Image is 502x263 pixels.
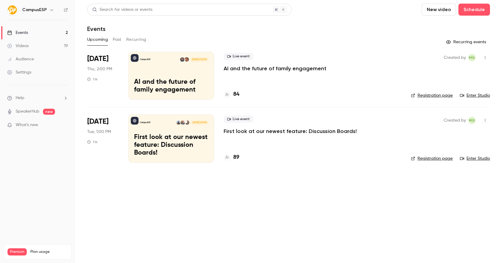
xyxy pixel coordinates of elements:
[87,54,109,64] span: [DATE]
[444,54,466,61] span: Created by
[43,109,55,115] span: new
[224,128,357,135] a: First look at our newest feature: Discussion Boards!
[180,57,184,62] img: Dave Becker
[87,77,97,82] div: 1 h
[468,54,476,61] span: Melissa Greiner
[113,35,121,44] button: Past
[30,249,68,254] span: Plan usage
[224,53,253,60] span: Live event
[87,140,97,144] div: 1 h
[185,120,189,125] img: Danielle Dreeszen
[224,65,326,72] a: AI and the future of family engagement
[181,120,185,125] img: Gavin Grivna
[87,117,109,126] span: [DATE]
[458,4,490,16] button: Schedule
[224,90,239,98] a: 84
[134,78,208,94] p: AI and the future of family engagement
[87,35,108,44] button: Upcoming
[7,95,68,101] li: help-dropdown-opener
[191,120,208,125] span: [DATE] 1:00 PM
[16,108,39,115] a: SpeakerHub
[411,92,453,98] a: Registration page
[87,25,106,32] h1: Events
[87,52,119,100] div: Sep 11 Thu, 2:00 PM (America/New York)
[128,52,214,100] a: AI and the future of family engagementCampusESPJames BrightDave Becker[DATE] 2:00 PMAI and the fu...
[444,117,466,124] span: Created by
[233,90,239,98] h4: 84
[128,114,214,162] a: First look at our newest feature: Discussion Boards!CampusESPDanielle DreeszenGavin GrivnaTiffany...
[460,92,490,98] a: Enter Studio
[140,58,151,61] p: CampusESP
[224,116,253,123] span: Live event
[443,37,490,47] button: Recurring events
[460,156,490,162] a: Enter Studio
[422,4,456,16] button: New video
[8,248,27,255] span: Premium
[411,156,453,162] a: Registration page
[7,43,29,49] div: Videos
[140,121,151,124] p: CampusESP
[92,7,152,13] div: Search for videos or events
[7,30,28,36] div: Events
[16,122,38,128] span: What's new
[224,153,239,162] a: 89
[134,134,208,157] p: First look at our newest feature: Discussion Boards!
[16,95,24,101] span: Help
[126,35,146,44] button: Recurring
[469,117,475,124] span: MG
[87,129,111,135] span: Tue, 1:00 PM
[22,7,47,13] h6: CampusESP
[469,54,475,61] span: MG
[7,56,34,62] div: Audience
[87,66,112,72] span: Thu, 2:00 PM
[468,117,476,124] span: Melissa Greiner
[185,57,189,62] img: James Bright
[190,57,208,62] span: [DATE] 2:00 PM
[176,120,181,125] img: Tiffany Zheng
[233,153,239,162] h4: 89
[8,5,17,15] img: CampusESP
[7,69,31,75] div: Settings
[87,114,119,162] div: Sep 16 Tue, 1:00 PM (America/New York)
